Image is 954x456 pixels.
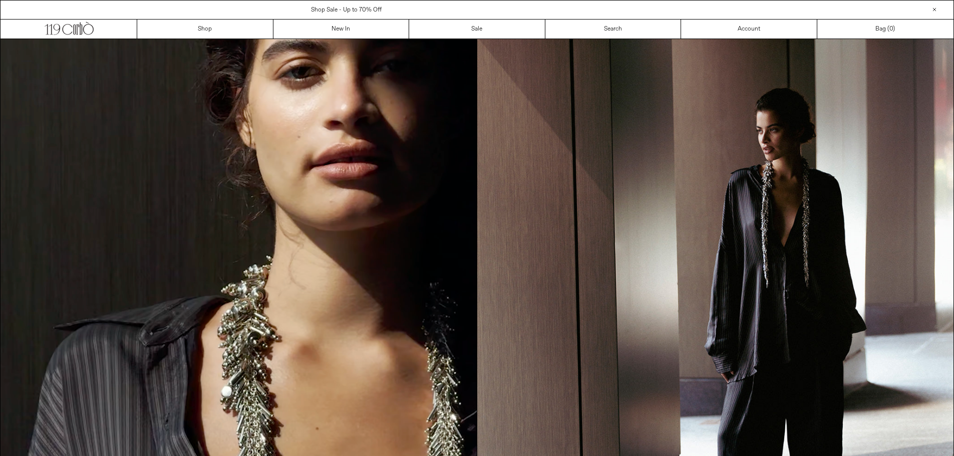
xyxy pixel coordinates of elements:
[681,20,817,39] a: Account
[889,25,893,33] span: 0
[273,20,410,39] a: New In
[545,20,682,39] a: Search
[409,20,545,39] a: Sale
[817,20,953,39] a: Bag ()
[889,25,895,34] span: )
[137,20,273,39] a: Shop
[311,6,382,14] a: Shop Sale - Up to 70% Off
